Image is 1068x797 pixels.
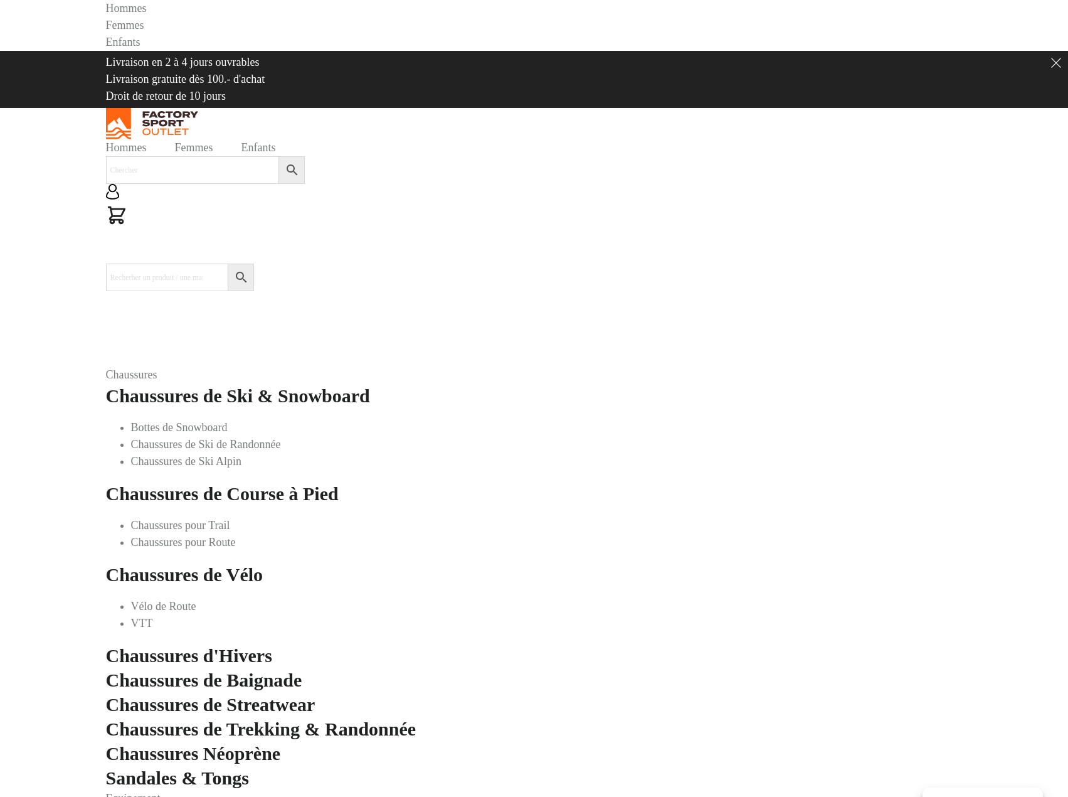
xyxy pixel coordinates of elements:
[106,34,140,51] a: Enfants
[131,600,196,612] a: Vélo de Route
[131,421,228,434] a: Bottes de Snowboard
[106,156,280,184] input: Chercher
[106,54,260,71] p: Livraison en 2 à 4 jours ouvrables
[131,438,281,451] a: Chaussures de Ski de Randonnée
[106,139,147,156] a: Hommes
[106,385,370,406] a: Chaussures de Ski & Snowboard
[106,17,144,34] a: Femmes
[106,694,315,715] a: Chaussures de Streatwear
[106,71,265,88] p: Livraison gratuite dès 100.- d'achat
[175,139,213,156] a: Femmes
[106,645,272,666] a: Chaussures d'Hivers
[106,88,226,105] p: Droit de retour de 10 jours
[106,719,416,739] a: Chaussures de Trekking & Randonnée
[106,108,198,139] img: Factory Sport Outlet
[131,455,242,468] a: Chaussures de Ski Alpin
[106,768,249,788] a: Sandales & Tongs
[1044,51,1068,75] button: dismiss
[106,670,302,690] a: Chaussures de Baignade
[106,483,339,504] a: Chaussures de Course à Pied
[241,139,276,156] a: Enfants
[131,617,153,629] a: VTT
[106,368,157,381] a: Chaussures
[131,536,236,548] a: Chaussures pour Route
[131,519,230,532] a: Chaussures pour Trail
[106,743,281,764] a: Chaussures Néoprène
[106,564,263,585] a: Chaussures de Vélo
[106,264,228,291] input: Recherher un produit / une marque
